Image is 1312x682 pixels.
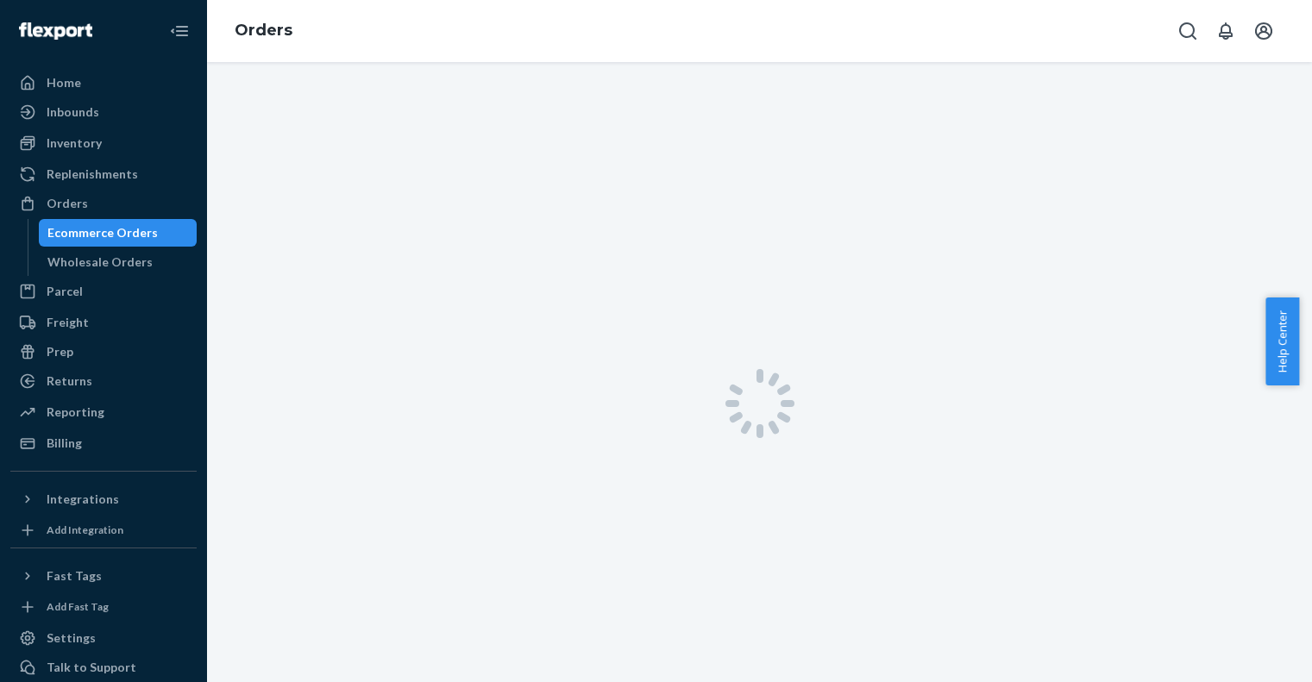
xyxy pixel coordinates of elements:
a: Billing [10,429,197,457]
a: Home [10,69,197,97]
div: Add Integration [47,522,123,537]
img: Flexport logo [19,22,92,40]
a: Add Integration [10,520,197,541]
button: Fast Tags [10,562,197,590]
button: Close Navigation [162,14,197,48]
a: Orders [10,190,197,217]
a: Settings [10,624,197,652]
button: Integrations [10,485,197,513]
a: Orders [235,21,292,40]
div: Billing [47,435,82,452]
a: Freight [10,309,197,336]
div: Integrations [47,491,119,508]
div: Parcel [47,283,83,300]
div: Settings [47,629,96,647]
a: Parcel [10,278,197,305]
div: Inventory [47,135,102,152]
div: Inbounds [47,103,99,121]
a: Ecommerce Orders [39,219,198,247]
div: Fast Tags [47,567,102,585]
a: Prep [10,338,197,366]
div: Home [47,74,81,91]
div: Replenishments [47,166,138,183]
a: Replenishments [10,160,197,188]
a: Add Fast Tag [10,597,197,617]
button: Help Center [1265,297,1299,385]
button: Open notifications [1208,14,1243,48]
div: Reporting [47,404,104,421]
div: Talk to Support [47,659,136,676]
div: Orders [47,195,88,212]
a: Inventory [10,129,197,157]
button: Open Search Box [1171,14,1205,48]
button: Open account menu [1246,14,1281,48]
a: Reporting [10,398,197,426]
a: Inbounds [10,98,197,126]
a: Returns [10,367,197,395]
div: Add Fast Tag [47,599,109,614]
a: Wholesale Orders [39,248,198,276]
ol: breadcrumbs [221,6,306,56]
button: Talk to Support [10,654,197,681]
div: Freight [47,314,89,331]
div: Returns [47,372,92,390]
div: Prep [47,343,73,360]
div: Wholesale Orders [47,253,153,271]
div: Ecommerce Orders [47,224,158,241]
